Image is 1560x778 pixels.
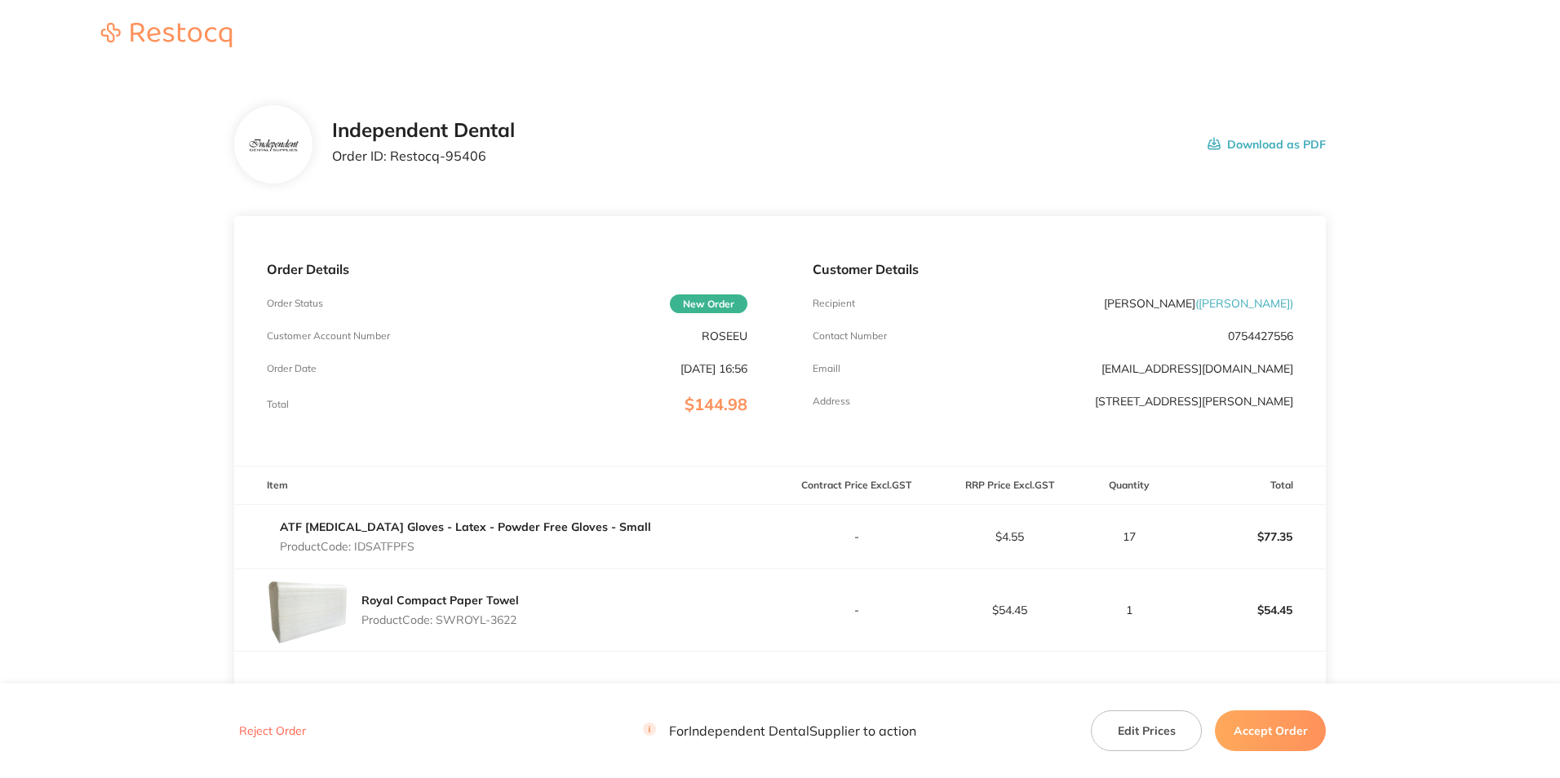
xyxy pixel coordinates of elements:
h2: Independent Dental [332,119,515,142]
p: Product Code: IDSATFPFS [280,540,651,553]
img: Restocq logo [85,23,248,47]
p: Product Code: SWROYL-3622 [361,613,519,626]
span: New Order [670,294,747,313]
p: Total [267,399,289,410]
th: Total [1173,466,1326,505]
td: Message: - [234,651,780,700]
a: Royal Compact Paper Towel [361,593,519,608]
span: $144.98 [685,394,747,414]
a: [EMAIL_ADDRESS][DOMAIN_NAME] [1101,361,1293,376]
p: [DATE] 16:56 [680,362,747,375]
th: Item [234,466,780,505]
a: Restocq logo [85,23,248,50]
p: 17 [1087,530,1172,543]
p: $54.45 [1174,590,1325,630]
img: amUxOHZjbQ [267,569,348,651]
th: RRP Price Excl. GST [933,466,1085,505]
p: [STREET_ADDRESS][PERSON_NAME] [1095,395,1293,408]
p: Recipient [813,298,855,309]
button: Reject Order [234,724,311,739]
p: 0754427556 [1228,329,1293,343]
p: Address [813,396,850,407]
p: $54.45 [933,603,1084,617]
p: For Independent Dental Supplier to action [643,723,916,739]
p: Emaill [813,363,840,374]
button: Edit Prices [1091,710,1202,751]
p: - [781,530,932,543]
p: Order Status [267,298,323,309]
p: [PERSON_NAME] [1104,297,1293,310]
p: $77.35 [1174,517,1325,556]
span: ( [PERSON_NAME] ) [1195,296,1293,311]
p: Order Details [267,262,747,276]
p: Customer Details [813,262,1293,276]
p: - [781,603,932,617]
p: Order Date [267,363,317,374]
p: ROSEEU [702,329,747,343]
p: Customer Account Number [267,330,390,342]
img: bzV5Y2k1dA [246,137,299,153]
p: 1 [1087,603,1172,617]
p: Contact Number [813,330,887,342]
p: Order ID: Restocq- 95406 [332,148,515,163]
a: ATF [MEDICAL_DATA] Gloves - Latex - Powder Free Gloves - Small [280,519,651,534]
button: Accept Order [1215,710,1326,751]
th: Quantity [1086,466,1173,505]
p: $4.55 [933,530,1084,543]
button: Download as PDF [1208,119,1326,170]
th: Contract Price Excl. GST [780,466,933,505]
